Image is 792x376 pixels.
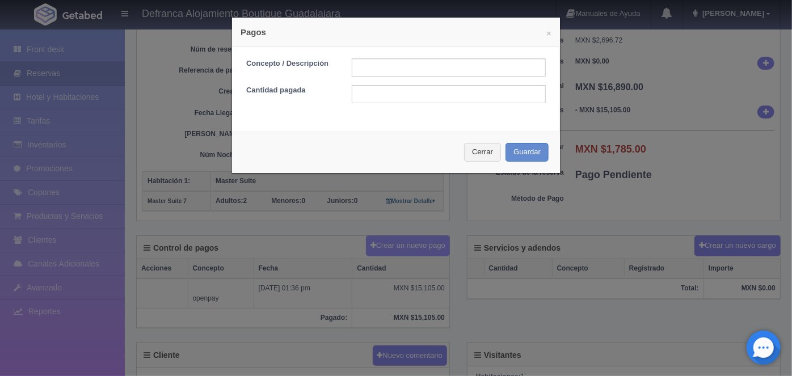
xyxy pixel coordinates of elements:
[464,143,501,162] button: Cerrar
[238,58,343,69] label: Concepto / Descripción
[241,26,551,38] h4: Pagos
[505,143,549,162] button: Guardar
[238,85,343,96] label: Cantidad pagada
[546,29,551,37] button: ×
